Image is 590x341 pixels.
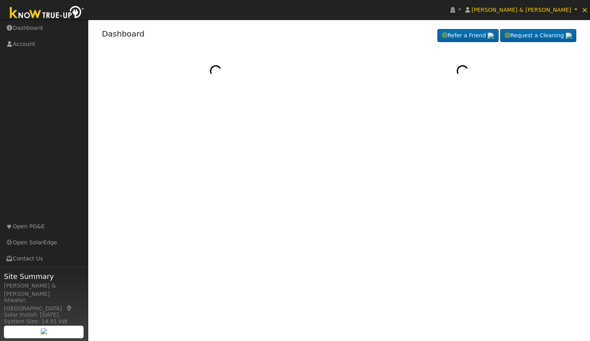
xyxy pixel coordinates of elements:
a: Request a Cleaning [500,29,576,42]
div: Atwater, [GEOGRAPHIC_DATA] [4,296,84,313]
span: Site Summary [4,271,84,282]
img: retrieve [488,33,494,39]
img: Know True-Up [6,4,88,22]
span: [PERSON_NAME] & [PERSON_NAME] [472,7,571,13]
div: Solar Install: [DATE] [4,311,84,319]
div: [PERSON_NAME] & [PERSON_NAME] [4,282,84,298]
img: retrieve [41,328,47,334]
a: Refer a Friend [437,29,499,42]
a: Dashboard [102,29,145,38]
div: System Size: 14.91 kW [4,317,84,326]
a: Map [66,305,73,312]
img: retrieve [566,33,572,39]
span: × [581,5,588,15]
